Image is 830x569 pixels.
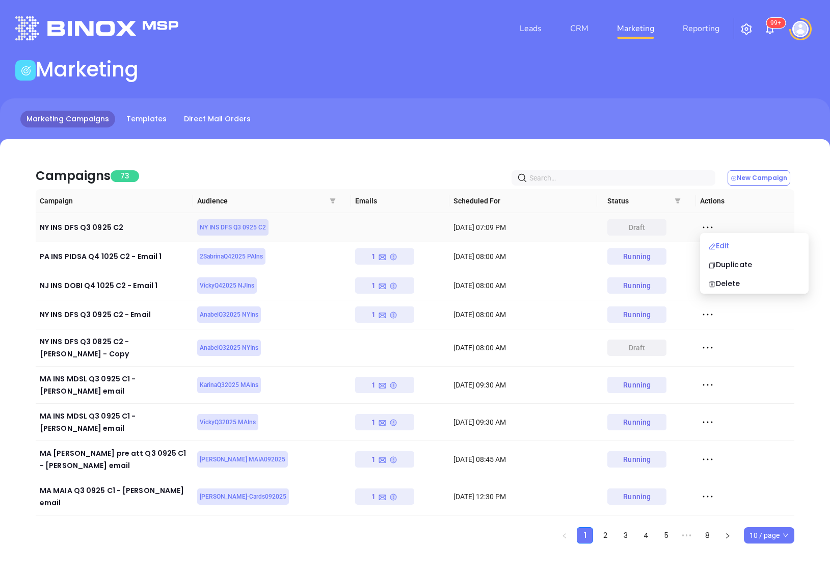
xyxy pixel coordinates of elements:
a: 8 [700,528,715,543]
div: NY INS DFS Q3 0825 C2 - [PERSON_NAME] - Copy [40,335,189,360]
div: 1 [371,277,397,294]
div: [DATE] 09:30 AM [453,379,593,391]
div: [DATE] 07:09 PM [453,222,593,233]
span: ••• [679,527,695,544]
div: 1 [371,488,397,505]
th: Actions [696,189,794,213]
span: filter [330,198,336,204]
div: NJ INS DOBI Q4 1025 C2 - Email 1 [40,279,189,292]
span: filter [675,198,681,204]
img: user [792,21,809,37]
a: 4 [638,528,654,543]
span: NY INS DFS Q3 0925 C2 [200,222,266,233]
div: NY INS DFS Q3 0925 C2 - Email [40,308,189,321]
div: [DATE] 08:00 AM [453,251,593,262]
button: New Campaign [728,170,790,186]
div: Running [623,377,651,393]
div: Running [623,248,651,265]
a: Templates [120,111,173,127]
div: Campaigns [36,167,111,185]
div: 1 [371,377,397,393]
span: AnabelQ32025 NYIns [200,309,258,320]
div: draft [629,340,646,356]
div: MA [PERSON_NAME] pre att Q3 0925 C1 - [PERSON_NAME] email [40,447,189,472]
div: Running [623,451,651,468]
div: Page Size [744,527,794,544]
li: Next 5 Pages [679,527,695,544]
div: Edit [708,240,800,251]
span: [PERSON_NAME] MAIA092025 [200,454,285,465]
li: 2 [597,527,613,544]
div: draft [629,219,646,236]
div: Delete [708,278,800,289]
a: Reporting [679,18,724,39]
div: [DATE] 08:45 AM [453,454,593,465]
div: [DATE] 08:00 AM [453,309,593,320]
th: Emails [351,189,449,213]
div: PA INS PIDSA Q4 1025 C2 - Email 1 [40,250,189,263]
div: Running [623,488,651,505]
li: 5 [658,527,675,544]
div: [DATE] 08:00 AM [453,342,593,353]
div: MA INS MDSL Q3 0925 C1 - [PERSON_NAME] email [40,410,189,434]
input: Search… [529,172,702,184]
a: Marketing [613,18,658,39]
div: Running [623,306,651,323]
div: [DATE] 09:30 AM [453,417,593,428]
span: VickyQ32025 MAIns [200,417,256,428]
div: 1 [371,306,397,323]
th: Scheduled For [449,189,597,213]
a: 1 [577,528,593,543]
div: [DATE] 12:30 PM [453,491,593,502]
span: right [725,533,731,539]
a: 2 [598,528,613,543]
span: 10 / page [749,528,789,543]
span: left [561,533,568,539]
sup: 100 [766,18,785,28]
li: 3 [618,527,634,544]
div: 1 [371,414,397,430]
span: VickyQ42025 NJIns [200,280,254,291]
span: AnabelQ32025 NYIns [200,342,258,353]
a: 3 [618,528,633,543]
img: iconSetting [740,23,753,35]
button: right [719,527,736,544]
span: [PERSON_NAME]-Cards092025 [200,491,286,502]
img: iconNotification [764,23,776,35]
span: KarinaQ32025 MAIns [200,379,258,391]
div: 1 [371,451,397,468]
span: Status [607,195,691,206]
li: Next Page [719,527,736,544]
div: NY INS DFS Q3 0925 C2 [40,221,189,234]
div: [DATE] 08:00 AM [453,280,593,291]
a: CRM [566,18,593,39]
button: left [556,527,573,544]
li: Previous Page [556,527,573,544]
li: 8 [699,527,715,544]
div: MA INS MDSL Q3 0925 C1 - [PERSON_NAME] email [40,373,189,397]
span: 2SabrinaQ42025 PAIns [200,251,263,262]
h1: Marketing [36,57,139,82]
div: Running [623,277,651,294]
span: filter [673,189,683,213]
a: Direct Mail Orders [178,111,257,127]
div: 1 [371,248,397,265]
div: Running [623,414,651,430]
a: Marketing Campaigns [20,111,115,127]
img: logo [15,16,178,40]
div: MA MAIA Q3 0925 C1 - [PERSON_NAME] email [40,484,189,509]
span: filter [328,189,338,213]
span: Audience [197,195,346,206]
span: 73 [111,170,139,182]
a: Leads [516,18,546,39]
a: 5 [659,528,674,543]
div: Duplicate [708,259,800,270]
th: Campaign [36,189,193,213]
